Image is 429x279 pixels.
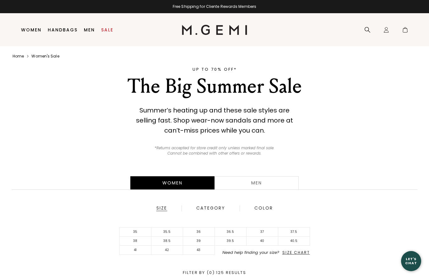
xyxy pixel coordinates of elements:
li: 40 [247,237,278,246]
li: 41 [120,246,151,255]
div: Color [254,205,273,211]
a: Men [84,27,95,32]
img: M.Gemi [182,25,247,35]
div: Size [156,205,167,211]
li: 37 [247,227,278,237]
li: 39 [183,237,215,246]
a: Women's sale [31,54,59,59]
li: 36.5 [215,227,247,237]
div: Women [130,176,215,189]
div: Category [196,205,225,211]
div: Let's Chat [401,257,421,265]
div: Summer’s heating up and these sale styles are selling fast. Shop wear-now sandals and more at can... [130,105,299,135]
li: 39.5 [215,237,247,246]
li: 38 [120,237,151,246]
a: Handbags [48,27,78,32]
li: 35 [120,227,151,237]
li: 38.5 [151,237,183,246]
li: 36 [183,227,215,237]
a: Sale [101,27,113,32]
div: UP TO 70% OFF* [98,66,331,73]
a: Home [13,54,24,59]
a: Women [21,27,41,32]
li: 42 [151,246,183,255]
a: Men [215,176,299,189]
div: The Big Summer Sale [98,75,331,98]
li: 37.5 [278,227,310,237]
p: *Returns accepted for store credit only unless marked final sale. Cannot be combined with other o... [151,145,278,156]
li: 43 [183,246,215,255]
div: Filter By (0) : 125 Results [8,271,421,275]
li: Need help finding your size? [215,250,310,255]
span: Size Chart [282,250,310,255]
li: 35.5 [151,227,183,237]
li: 40.5 [278,237,310,246]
